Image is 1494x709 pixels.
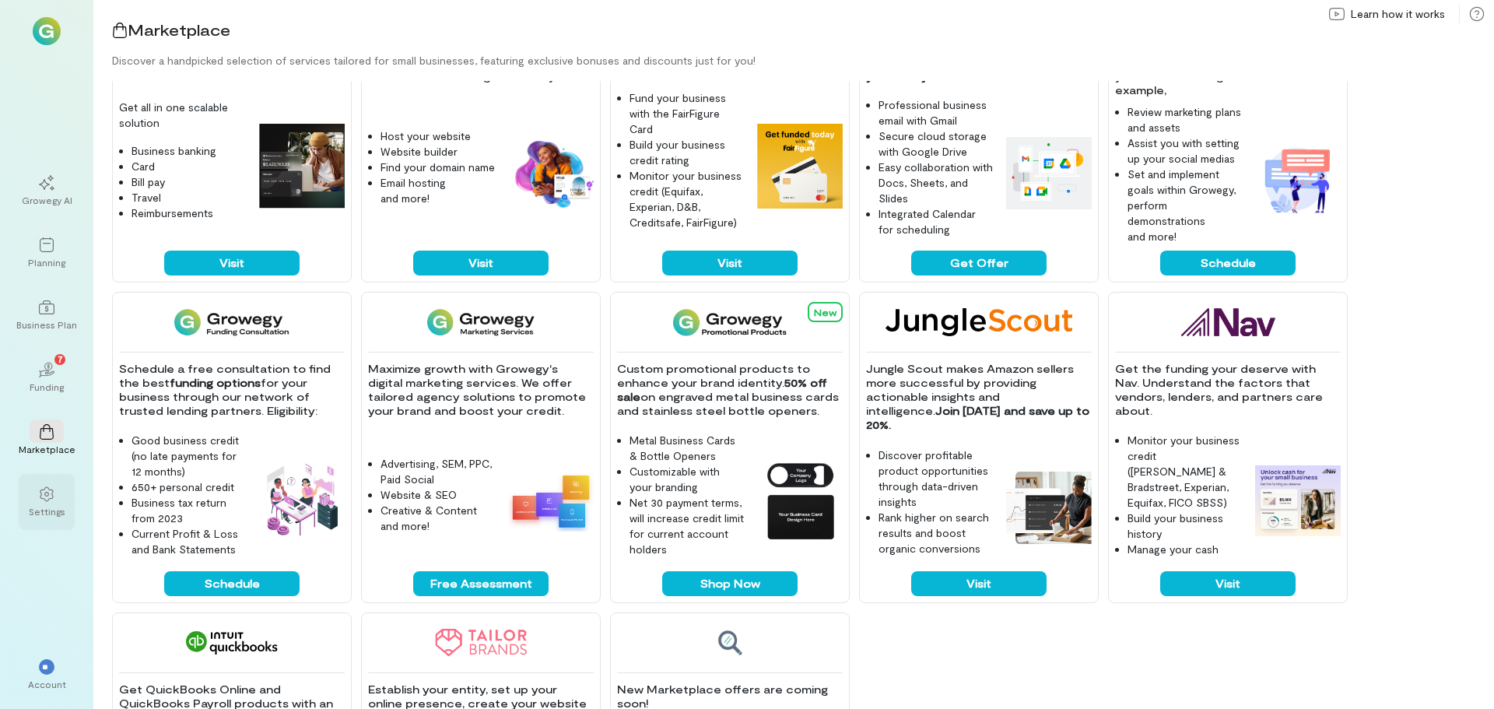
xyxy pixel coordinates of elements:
p: Schedule a free consultation to find the best for your business through our network of trusted le... [119,362,345,418]
a: Growegy AI [19,163,75,219]
li: Integrated Calendar for scheduling [879,206,994,237]
li: Discover profitable product opportunities through data-driven insights [879,448,994,510]
p: Get all in one scalable solution [119,100,247,131]
img: Jungle Scout [886,308,1072,336]
div: Settings [29,505,65,518]
img: Jungle Scout feature [1006,472,1092,544]
li: Reimbursements [132,205,247,221]
img: FairFigure feature [757,124,843,209]
button: Get Offer [911,251,1047,276]
li: Review marketing plans and assets [1128,104,1243,135]
li: Monitor your business credit (Equifax, Experian, D&B, Creditsafe, FairFigure) [630,168,745,230]
li: Customizable with your branding [630,464,745,495]
li: 650+ personal credit [132,479,247,495]
li: Advertising, SEM, PPC, Paid Social [381,456,496,487]
img: DreamHost feature [508,138,594,209]
li: Website & SEO [381,487,496,503]
li: Build your business credit rating [630,137,745,168]
button: Visit [413,251,549,276]
button: Free Assessment [413,571,549,596]
img: Google Workspace feature [1006,137,1092,209]
a: Planning [19,225,75,281]
li: Creative & Content and more! [381,503,496,534]
strong: Join [DATE] and save up to 20%. [866,404,1092,431]
li: Monitor your business credit ([PERSON_NAME] & Bradstreet, Experian, Equifax, FICO SBSS) [1128,433,1243,511]
img: Funding Consultation [174,308,289,336]
li: Good business credit (no late payments for 12 months) [132,433,247,479]
button: Schedule [1160,251,1296,276]
li: Card [132,159,247,174]
img: Growegy - Marketing Services [427,308,535,336]
li: Business banking [132,143,247,159]
p: Jungle Scout makes Amazon sellers more successful by providing actionable insights and intelligence. [866,362,1092,432]
li: Bill pay [132,174,247,190]
li: Easy collaboration with Docs, Sheets, and Slides [879,160,994,206]
li: Secure cloud storage with Google Drive [879,128,994,160]
img: Nav feature [1255,465,1341,537]
a: Business Plan [19,287,75,343]
strong: funding options [170,376,261,389]
p: Custom promotional products to enhance your brand identity. on engraved metal business cards and ... [617,362,843,418]
div: Marketplace [19,443,75,455]
button: Visit [164,251,300,276]
li: Business tax return from 2023 [132,495,247,526]
li: Fund your business with the FairFigure Card [630,90,745,137]
li: Net 30 payment terms, will increase credit limit for current account holders [630,495,745,557]
div: Planning [28,256,65,269]
strong: 50% off sale [617,376,830,403]
div: Discover a handpicked selection of services tailored for small businesses, featuring exclusive bo... [112,53,1494,68]
li: Metal Business Cards & Bottle Openers [630,433,745,464]
li: Host your website [381,128,496,144]
button: Visit [662,251,798,276]
div: Funding [30,381,64,393]
button: Shop Now [662,571,798,596]
img: QuickBooks [186,629,278,657]
button: Visit [911,571,1047,596]
span: 7 [58,352,63,366]
div: Account [28,678,66,690]
img: Funding Consultation feature [259,458,345,543]
li: Professional business email with Gmail [879,97,994,128]
li: Travel [132,190,247,205]
a: Marketplace [19,412,75,468]
li: Assist you with setting up your social medias [1128,135,1243,167]
a: Settings [19,474,75,530]
li: Set and implement goals within Growegy, perform demonstrations and more! [1128,167,1243,244]
p: Maximize growth with Growegy's digital marketing services. We offer tailored agency solutions to ... [368,362,594,418]
li: Manage your cash [1128,542,1243,557]
img: Nav [1181,308,1275,336]
span: Marketplace [128,20,230,39]
a: Funding [19,349,75,405]
li: Find your domain name [381,160,496,175]
span: New [814,307,836,318]
img: Brex feature [259,124,345,209]
div: Growegy AI [22,194,72,206]
li: Website builder [381,144,496,160]
img: Tailor Brands [435,629,527,657]
img: Growegy - Marketing Services feature [508,470,594,532]
button: Visit [1160,571,1296,596]
li: Current Profit & Loss and Bank Statements [132,526,247,557]
img: Growegy Promo Products [673,308,787,336]
span: Learn how it works [1351,6,1445,22]
p: Get the funding your deserve with Nav. Understand the factors that vendors, lenders, and partners... [1115,362,1341,418]
img: Coming soon [717,629,743,657]
img: Growegy Promo Products feature [757,458,843,543]
li: Rank higher on search results and boost organic conversions [879,510,994,556]
li: Email hosting and more! [381,175,496,206]
li: Build your business history [1128,511,1243,542]
button: Schedule [164,571,300,596]
div: Business Plan [16,318,77,331]
img: 1-on-1 Consultation feature [1255,137,1341,223]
